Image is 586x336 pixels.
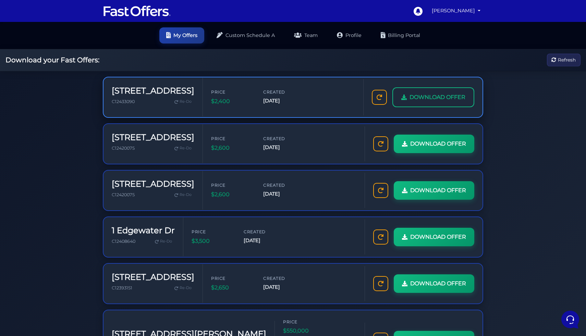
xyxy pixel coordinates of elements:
span: Price [211,182,252,188]
button: Messages [48,220,90,236]
span: Created [263,135,304,142]
span: Start a Conversation [49,100,96,106]
span: C12408640 [112,239,135,244]
h2: Download your Fast Offers: [5,56,99,64]
h3: [STREET_ADDRESS] [112,86,194,96]
span: Re-Do [180,99,192,105]
span: $2,650 [211,283,252,292]
span: Created [263,275,304,282]
span: Price [283,319,324,325]
h3: [STREET_ADDRESS] [112,179,194,189]
a: Re-Do [152,237,175,246]
p: 6mo ago [109,76,126,82]
button: Refresh [547,54,581,66]
span: C12433090 [112,99,135,104]
a: DOWNLOAD OFFER [394,135,474,153]
a: Custom Schedule A [210,27,282,43]
a: See all [111,38,126,44]
span: $2,400 [211,97,252,106]
span: Price [211,275,252,282]
span: $3,500 [192,237,233,246]
span: C12393151 [112,285,132,290]
span: DOWNLOAD OFFER [410,279,466,288]
span: C12420075 [112,146,135,151]
p: Help [106,229,115,236]
span: Re-Do [180,145,192,151]
span: Find an Answer [11,124,47,129]
span: $2,600 [211,144,252,152]
img: dark [11,76,25,90]
span: Re-Do [180,192,192,198]
span: $550,000 [283,326,324,335]
a: Profile [330,27,368,43]
a: Team [287,27,325,43]
h3: [STREET_ADDRESS] [112,272,194,282]
h3: 1 Edgewater Dr [112,226,175,236]
span: DOWNLOAD OFFER [410,233,466,241]
span: DOWNLOAD OFFER [410,186,466,195]
span: Re-Do [180,285,192,291]
a: DOWNLOAD OFFER [394,181,474,200]
p: 6mo ago [109,49,126,55]
span: Aura [29,49,105,56]
span: Your Conversations [11,38,56,44]
span: C12420075 [112,192,135,197]
a: [PERSON_NAME] [429,4,483,17]
a: AuraYou:Support has been notified several times regarding this issue and have yet to reach out. P... [8,47,129,67]
span: DOWNLOAD OFFER [410,93,465,102]
p: Home [21,229,32,236]
a: Billing Portal [374,27,427,43]
span: [DATE] [263,190,304,198]
span: Created [244,228,285,235]
a: Re-Do [172,190,194,199]
span: Created [263,89,304,95]
span: [DATE] [263,97,304,105]
span: [DATE] [244,237,285,245]
button: Home [5,220,48,236]
span: $2,600 [211,190,252,199]
h3: [STREET_ADDRESS] [112,133,194,142]
a: Re-Do [172,97,194,106]
span: [DATE] [263,144,304,151]
button: Start a Conversation [11,96,126,110]
a: Open Help Center [85,124,126,129]
h2: Hello [PERSON_NAME] 👋 [5,5,115,27]
input: Search for an Article... [15,138,112,145]
a: DOWNLOAD OFFER [392,87,474,107]
a: Re-Do [172,144,194,153]
span: Price [211,89,252,95]
span: Aura [29,76,105,83]
p: You: Support has been notified several times regarding this issue and have yet to reach out. Plea... [29,58,105,64]
span: Re-Do [160,238,172,245]
a: My Offers [159,27,204,43]
p: Messages [59,229,78,236]
img: dark [11,50,25,64]
p: I apologize for the inconvenience. I will escalate this issue to the support team again and ensur... [29,84,105,91]
iframe: Customerly Messenger Launcher [560,309,581,330]
a: Re-Do [172,284,194,293]
a: DOWNLOAD OFFER [394,274,474,293]
span: [DATE] [263,283,304,291]
a: AuraI apologize for the inconvenience. I will escalate this issue to the support team again and e... [8,73,129,94]
span: Price [192,228,233,235]
span: DOWNLOAD OFFER [410,139,466,148]
span: Created [263,182,304,188]
button: Help [89,220,132,236]
a: DOWNLOAD OFFER [394,228,474,246]
span: Price [211,135,252,142]
span: Refresh [558,56,576,64]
